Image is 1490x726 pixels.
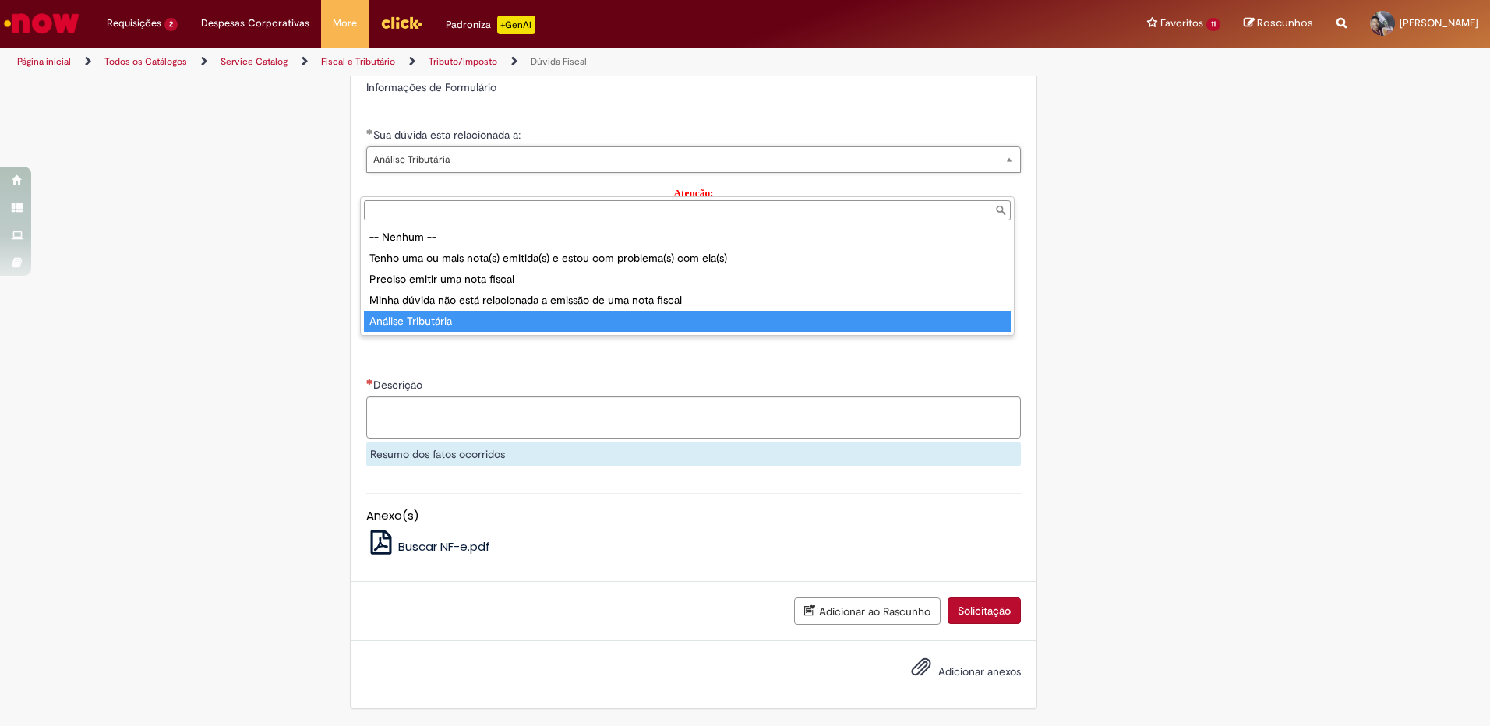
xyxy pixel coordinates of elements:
[364,248,1011,269] div: Tenho uma ou mais nota(s) emitida(s) e estou com problema(s) com ela(s)
[364,269,1011,290] div: Preciso emitir uma nota fiscal
[364,227,1011,248] div: -- Nenhum --
[361,224,1014,335] ul: Sua dúvida esta relacionada a:
[364,311,1011,332] div: Análise Tributária
[364,290,1011,311] div: Minha dúvida não está relacionada a emissão de uma nota fiscal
